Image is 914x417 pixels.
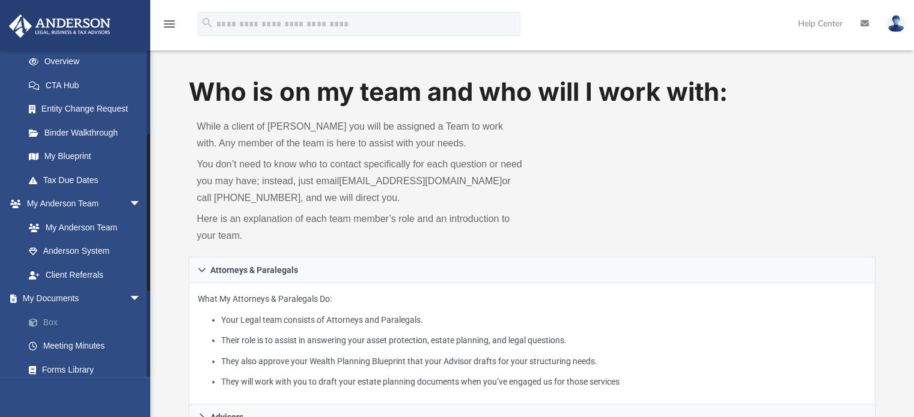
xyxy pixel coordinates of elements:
a: Overview [17,50,159,74]
p: While a client of [PERSON_NAME] you will be assigned a Team to work with. Any member of the team ... [197,118,524,152]
i: menu [162,17,177,31]
a: Box [17,310,159,334]
a: Client Referrals [17,263,153,287]
h1: Who is on my team and who will I work with: [189,74,876,110]
a: Tax Due Dates [17,168,159,192]
a: Meeting Minutes [17,334,159,358]
a: Entity Change Request [17,97,159,121]
p: What My Attorneys & Paralegals Do: [198,292,867,389]
p: Here is an explanation of each team member’s role and an introduction to your team. [197,211,524,244]
img: User Pic [887,15,905,32]
a: [EMAIL_ADDRESS][DOMAIN_NAME] [339,176,502,186]
img: Anderson Advisors Platinum Portal [5,14,114,38]
div: Attorneys & Paralegals [189,283,876,405]
p: You don’t need to know who to contact specifically for each question or need you may have; instea... [197,156,524,206]
li: Their role is to assist in answering your asset protection, estate planning, and legal questions. [221,333,867,348]
a: My Anderson Team [17,215,147,239]
i: search [201,16,214,29]
span: Attorneys & Paralegals [210,266,298,274]
span: arrow_drop_down [129,287,153,311]
li: Your Legal team consists of Attorneys and Paralegals. [221,313,867,328]
a: Anderson System [17,239,153,263]
li: They will work with you to draft your estate planning documents when you’ve engaged us for those ... [221,374,867,389]
a: My Blueprint [17,145,153,169]
a: My Anderson Teamarrow_drop_down [8,192,153,216]
a: Forms Library [17,358,153,382]
a: CTA Hub [17,73,159,97]
a: Attorneys & Paralegals [189,257,876,283]
a: Binder Walkthrough [17,121,159,145]
a: menu [162,23,177,31]
a: My Documentsarrow_drop_down [8,287,159,311]
span: arrow_drop_down [129,192,153,217]
li: They also approve your Wealth Planning Blueprint that your Advisor drafts for your structuring ne... [221,354,867,369]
